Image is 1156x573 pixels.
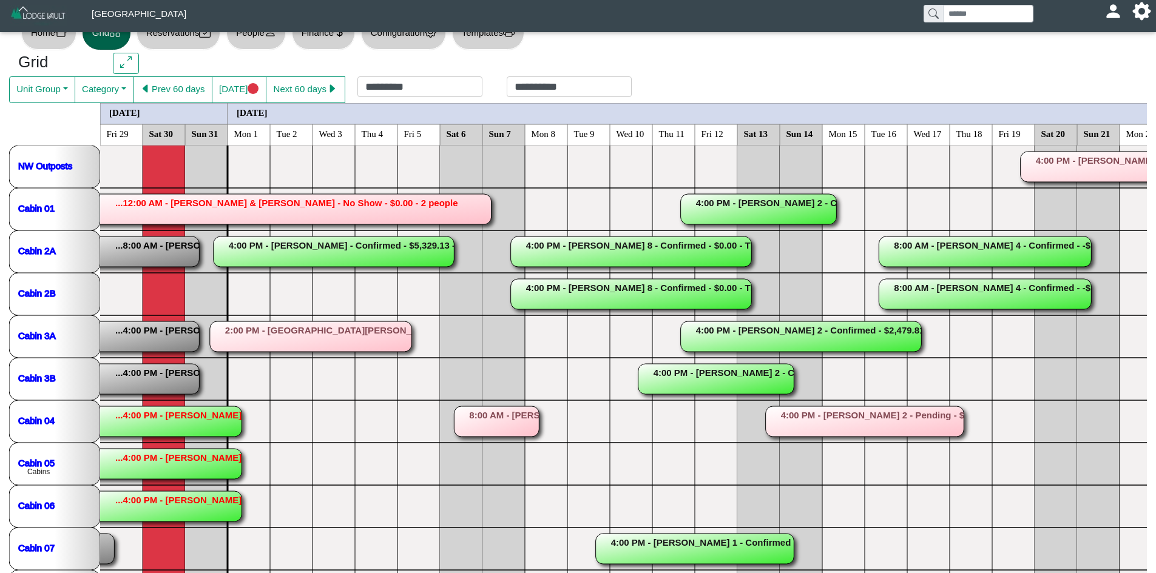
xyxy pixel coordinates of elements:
[744,129,768,138] text: Sat 13
[18,330,56,340] a: Cabin 3A
[532,129,556,138] text: Mon 8
[18,160,72,170] a: NW Outposts
[149,129,174,138] text: Sat 30
[27,467,50,476] text: Cabins
[113,53,139,75] button: arrows angle expand
[140,83,152,95] svg: caret left fill
[212,76,266,103] button: [DATE]circle fill
[83,16,130,50] button: Gridgrid
[18,457,55,467] a: Cabin 05
[319,129,342,138] text: Wed 3
[786,129,813,138] text: Sun 14
[326,83,338,95] svg: caret right fill
[928,8,938,18] svg: search
[277,129,297,138] text: Tue 2
[234,129,259,138] text: Mon 1
[617,129,644,138] text: Wed 10
[1126,129,1155,138] text: Mon 22
[192,129,218,138] text: Sun 31
[133,76,212,103] button: caret left fillPrev 60 days
[9,76,75,103] button: Unit Group
[18,500,55,510] a: Cabin 06
[109,107,140,117] text: [DATE]
[18,245,56,255] a: Cabin 2A
[956,129,982,138] text: Thu 18
[489,129,512,138] text: Sun 7
[1084,129,1110,138] text: Sun 21
[1109,7,1118,16] svg: person fill
[362,129,384,138] text: Thu 4
[701,129,723,138] text: Fri 12
[871,129,897,138] text: Tue 16
[18,53,95,72] h3: Grid
[248,83,259,95] svg: circle fill
[18,415,55,425] a: Cabin 04
[357,76,482,97] input: Check in
[507,76,632,97] input: Check out
[18,203,55,213] a: Cabin 01
[1137,7,1146,16] svg: gear fill
[914,129,942,138] text: Wed 17
[659,129,684,138] text: Thu 11
[137,16,220,50] button: Reservationscalendar2 check
[237,107,268,117] text: [DATE]
[107,129,129,138] text: Fri 29
[1041,129,1066,138] text: Sat 20
[452,16,524,50] button: Templatesprinter
[447,129,467,138] text: Sat 6
[18,542,55,552] a: Cabin 07
[10,5,67,26] img: Z
[226,16,285,50] button: Peopleperson
[829,129,857,138] text: Mon 15
[404,129,422,138] text: Fri 5
[266,76,345,103] button: Next 60 dayscaret right fill
[75,76,134,103] button: Category
[18,372,56,383] a: Cabin 3B
[361,16,446,50] button: Configurationgear
[574,129,595,138] text: Tue 9
[292,16,355,50] button: Financecurrency dollar
[21,16,76,50] button: Homehouse
[999,129,1021,138] text: Fri 19
[120,56,132,68] svg: arrows angle expand
[18,287,56,298] a: Cabin 2B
